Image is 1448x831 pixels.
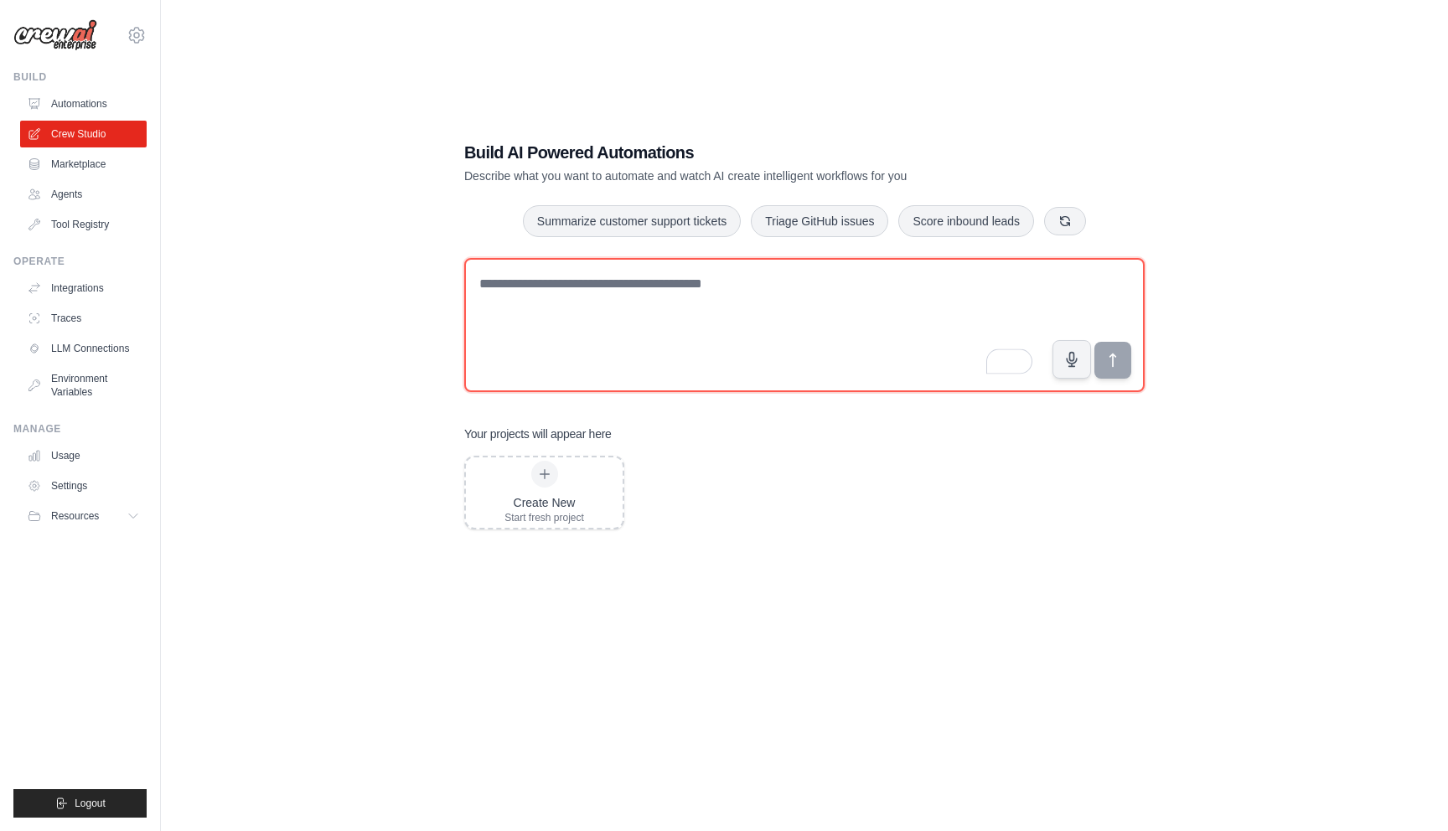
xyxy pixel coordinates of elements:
[504,511,584,524] div: Start fresh project
[20,151,147,178] a: Marketplace
[13,19,97,51] img: Logo
[20,503,147,529] button: Resources
[20,472,147,499] a: Settings
[13,789,147,818] button: Logout
[13,70,147,84] div: Build
[1052,340,1091,379] button: Click to speak your automation idea
[13,422,147,436] div: Manage
[20,90,147,117] a: Automations
[464,258,1145,392] textarea: To enrich screen reader interactions, please activate Accessibility in Grammarly extension settings
[20,335,147,362] a: LLM Connections
[464,141,1027,164] h1: Build AI Powered Automations
[1364,751,1448,831] iframe: Chat Widget
[20,275,147,302] a: Integrations
[20,305,147,332] a: Traces
[464,426,612,442] h3: Your projects will appear here
[1044,207,1086,235] button: Get new suggestions
[464,168,1027,184] p: Describe what you want to automate and watch AI create intelligent workflows for you
[20,181,147,208] a: Agents
[75,797,106,810] span: Logout
[898,205,1034,237] button: Score inbound leads
[51,509,99,523] span: Resources
[20,121,147,147] a: Crew Studio
[751,205,888,237] button: Triage GitHub issues
[13,255,147,268] div: Operate
[523,205,741,237] button: Summarize customer support tickets
[20,365,147,405] a: Environment Variables
[504,494,584,511] div: Create New
[20,442,147,469] a: Usage
[20,211,147,238] a: Tool Registry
